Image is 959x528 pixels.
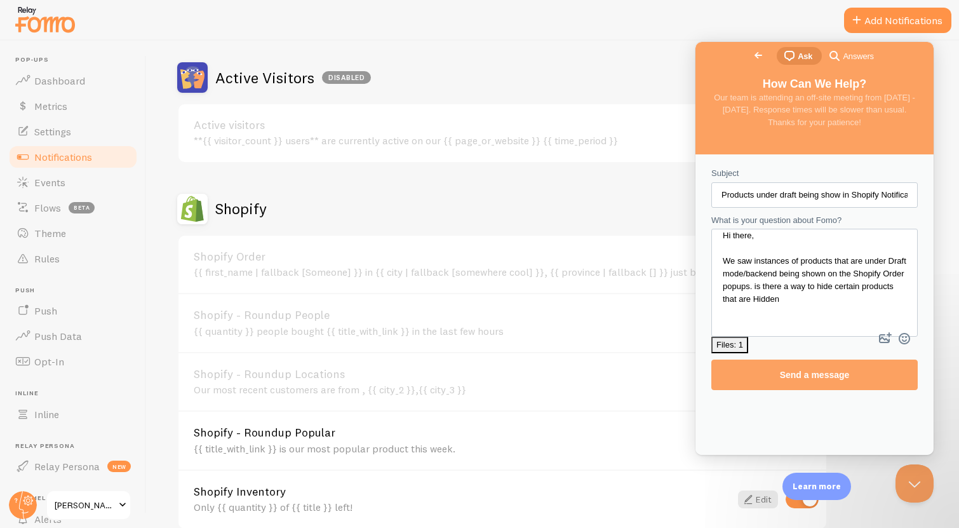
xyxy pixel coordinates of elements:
[194,369,730,380] a: Shopify - Roundup Locations
[194,309,730,321] a: Shopify - Roundup People
[34,100,67,112] span: Metrics
[8,454,138,479] a: Relay Persona new
[34,125,71,138] span: Settings
[34,74,85,87] span: Dashboard
[194,119,730,131] a: Active visitors
[194,486,730,498] a: Shopify Inventory
[8,93,138,119] a: Metrics
[8,298,138,323] a: Push
[34,151,92,163] span: Notifications
[695,42,934,455] iframe: Help Scout Beacon - Live Chat, Contact Form, and Knowledge Base
[15,442,138,450] span: Relay Persona
[34,252,60,265] span: Rules
[13,3,77,36] img: fomo-relay-logo-orange.svg
[34,227,66,240] span: Theme
[107,461,131,472] span: new
[34,330,82,342] span: Push Data
[194,325,730,337] div: {{ quantity }} people bought {{ title_with_link }} in the last few hours
[34,355,64,368] span: Opt-In
[194,266,730,278] div: {{ first_name | fallback [Someone] }} in {{ city | fallback [somewhere cool] }}, {{ province | fa...
[8,349,138,374] a: Opt-In
[34,304,57,317] span: Push
[34,176,65,189] span: Events
[8,220,138,246] a: Theme
[194,427,730,438] a: Shopify - Roundup Popular
[8,170,138,195] a: Events
[194,135,730,146] div: **{{ visitor_count }} users** are currently active on our {{ page_or_website }} {{ time_period }}
[194,251,730,262] a: Shopify Order
[215,199,267,219] h2: Shopify
[34,408,59,421] span: Inline
[194,443,730,454] div: {{ title_with_link }} is our most popular product this week.
[215,68,371,88] h2: Active Visitors
[194,384,730,395] div: Our most recent customers are from , {{ city_2 }},{{ city_3 }}
[15,287,138,295] span: Push
[177,62,208,93] img: Active Visitors
[15,389,138,398] span: Inline
[194,501,730,513] div: Only {{ quantity }} of {{ title }} left!
[55,498,115,513] span: [PERSON_NAME]
[8,195,138,220] a: Flows beta
[782,473,851,500] div: Learn more
[8,246,138,271] a: Rules
[8,323,138,349] a: Push Data
[738,491,778,508] a: Edit
[15,56,138,64] span: Pop-ups
[8,68,138,93] a: Dashboard
[793,480,841,492] p: Learn more
[34,460,100,473] span: Relay Persona
[322,71,371,84] div: Disabled
[8,119,138,144] a: Settings
[34,513,62,525] span: Alerts
[177,194,208,224] img: Shopify
[8,402,138,427] a: Inline
[69,202,95,213] span: beta
[34,201,61,214] span: Flows
[46,490,131,520] a: [PERSON_NAME]
[895,464,934,503] iframe: Help Scout Beacon - Close
[8,144,138,170] a: Notifications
